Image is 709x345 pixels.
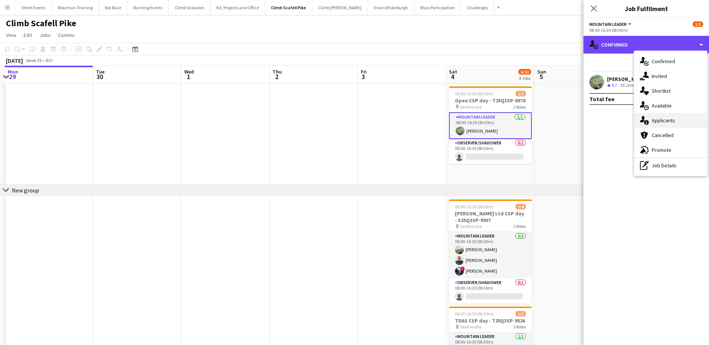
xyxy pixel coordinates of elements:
span: Applicants [652,117,675,124]
span: 2 Roles [513,223,526,229]
span: Mountain Leader [589,21,627,27]
span: 08:00-16:30 (8h30m) [455,311,493,317]
span: Thu [273,68,282,75]
span: Seathwaite [460,104,482,110]
span: Available [652,102,672,109]
button: Other Events [15,0,52,15]
span: Promote [652,147,671,153]
span: Comms [58,32,75,38]
button: Duke of Edinburgh [368,0,414,15]
span: Sun [537,68,546,75]
h1: Climb Scafell Pike [6,18,76,29]
span: 4 [448,72,457,81]
span: Cancelled [652,132,674,139]
div: BST [46,58,53,63]
app-card-role: Mountain Leader1/108:00-16:30 (8h30m)[PERSON_NAME] [449,112,532,139]
button: Mass Participation [414,0,461,15]
button: Challenges [461,0,494,15]
span: 5 [536,72,546,81]
span: 30 [95,72,105,81]
span: 3 [360,72,367,81]
span: 1/2 [693,21,703,27]
h3: Open CSP day - T25Q3SP-8978 [449,97,532,104]
div: New group [12,187,39,194]
span: 08:00-16:30 (8h30m) [455,91,493,96]
app-job-card: 08:00-16:30 (8h30m)3/4[PERSON_NAME] Ltd CSP day - S25Q3SP-9907 Seathwaite2 RolesMountain Leader3/... [449,199,532,304]
app-job-card: 08:00-16:30 (8h30m)1/2Open CSP day - T25Q3SP-8978 Seathwaite2 RolesMountain Leader1/108:00-16:30 ... [449,86,532,164]
app-card-role: Mountain Leader3/308:00-16:30 (8h30m)[PERSON_NAME][PERSON_NAME]![PERSON_NAME] [449,232,532,279]
span: 29 [7,72,18,81]
div: [PERSON_NAME] [607,76,646,82]
span: View [6,32,16,38]
span: Tue [96,68,105,75]
span: Edit [24,32,32,38]
span: ! [460,267,465,271]
div: Total fee [589,95,614,103]
div: 4 Jobs [519,75,531,81]
a: Comms [55,30,78,40]
button: Mountain Training [52,0,99,15]
span: Confirmed [652,58,675,65]
span: Invited [652,73,667,79]
button: Rat Race [99,0,127,15]
span: Shortlist [652,88,671,94]
span: 2 Roles [513,324,526,329]
app-card-role: Observer/Shadower0/108:00-16:30 (8h30m) [449,279,532,304]
h3: TDAS CSP day - T25Q3SP-9526 [449,317,532,324]
div: 08:00-16:30 (8h30m) [589,27,703,33]
span: Wed [184,68,194,75]
span: Seathwaite [460,223,482,229]
span: 08:00-16:30 (8h30m) [455,204,493,209]
button: Climb Scafell Pike [265,0,312,15]
button: Climb [PERSON_NAME] [312,0,368,15]
div: Job Details [634,158,707,173]
a: Edit [21,30,35,40]
span: 3/4 [516,204,526,209]
button: Kit, Projects and Office [210,0,265,15]
button: Running Events [127,0,169,15]
div: 55.1km [619,82,635,89]
span: 1/2 [516,311,526,317]
div: [DATE] [6,57,23,64]
span: 4.7 [612,82,617,88]
span: Jobs [40,32,51,38]
span: 1/2 [516,91,526,96]
app-card-role: Observer/Shadower0/108:00-16:30 (8h30m) [449,139,532,164]
span: 6/10 [518,69,531,75]
a: Jobs [37,30,54,40]
button: Climb Snowdon [169,0,210,15]
span: 2 [271,72,282,81]
button: Mountain Leader [589,21,633,27]
div: Confirmed [583,36,709,54]
span: 1 [183,72,194,81]
span: Mon [8,68,18,75]
span: Fri [361,68,367,75]
h3: [PERSON_NAME] Ltd CSP day - S25Q3SP-9907 [449,210,532,223]
span: Sat [449,68,457,75]
span: Seathwaite [460,324,482,329]
a: View [3,30,19,40]
span: 2 Roles [513,104,526,110]
span: Week 39 [24,58,43,63]
h3: Job Fulfilment [583,4,709,13]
